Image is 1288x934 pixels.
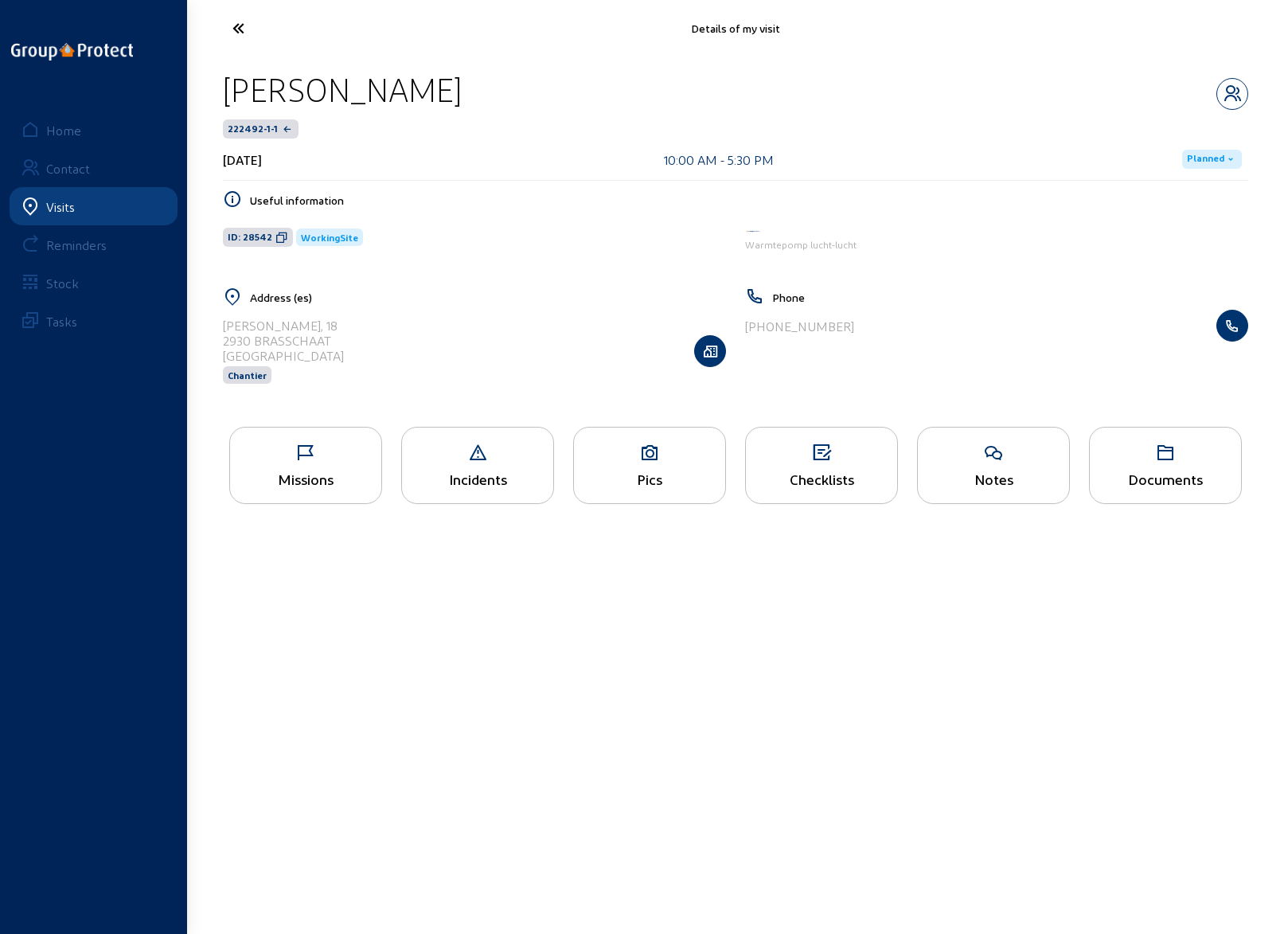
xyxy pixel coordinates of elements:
[745,318,854,334] div: [PHONE_NUMBER]
[223,69,462,110] div: [PERSON_NAME]
[250,193,1248,207] h5: Useful information
[228,369,267,381] span: Chantier
[223,348,344,363] div: [GEOGRAPHIC_DATA]
[1187,153,1224,166] span: Planned
[10,111,178,149] a: Home
[574,471,725,487] div: Pics
[46,123,81,138] div: Home
[10,187,178,225] a: Visits
[11,43,133,61] img: logo-oneline.png
[10,149,178,187] a: Contact
[46,199,75,214] div: Visits
[223,152,262,167] div: [DATE]
[10,302,178,340] a: Tasks
[745,239,857,250] span: Warmtepomp lucht-lucht
[664,152,774,167] div: 10:00 AM - 5:30 PM
[402,471,553,487] div: Incidents
[10,225,178,264] a: Reminders
[250,291,726,304] h5: Address (es)
[46,276,79,291] div: Stock
[46,314,77,329] div: Tasks
[228,231,272,244] span: ID: 28542
[1090,471,1241,487] div: Documents
[918,471,1069,487] div: Notes
[223,318,344,333] div: [PERSON_NAME], 18
[46,161,90,176] div: Contact
[301,232,358,243] span: WorkingSite
[230,471,381,487] div: Missions
[772,291,1248,304] h5: Phone
[745,229,761,233] img: Energy Protect HVAC
[746,471,897,487] div: Checklists
[46,237,107,252] div: Reminders
[385,21,1086,35] div: Details of my visit
[10,264,178,302] a: Stock
[228,123,278,135] span: 222492-1-1
[223,333,344,348] div: 2930 BRASSCHAAT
